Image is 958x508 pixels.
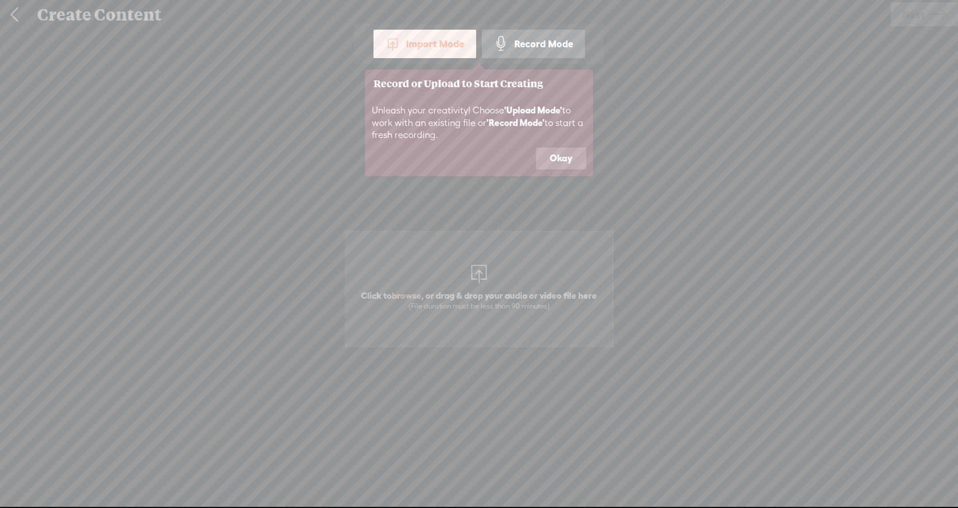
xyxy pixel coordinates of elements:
h3: Record or Upload to Start Creating [374,78,584,89]
b: 'Upload Mode' [504,105,562,115]
div: Import Mode [374,30,476,58]
button: Okay [536,148,586,169]
b: 'Record Mode' [486,117,545,128]
div: Record Mode [482,30,585,58]
div: Unleash your creativity! Choose to work with an existing file or to start a fresh recording. [365,97,593,148]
